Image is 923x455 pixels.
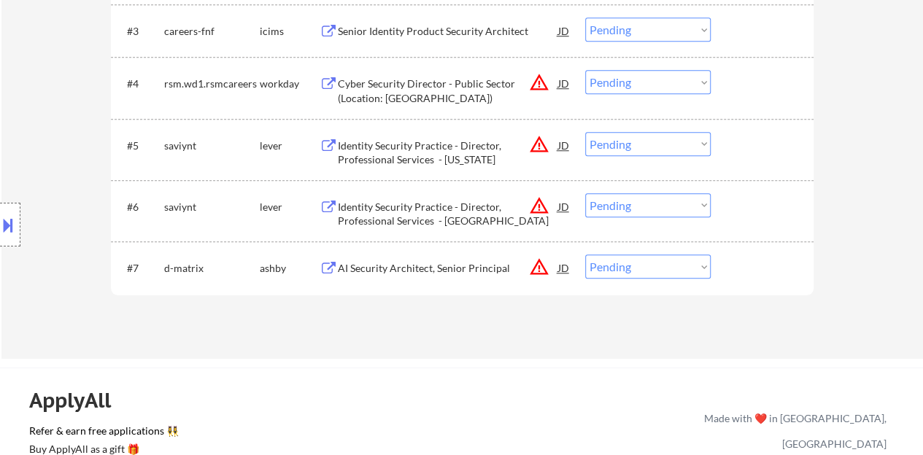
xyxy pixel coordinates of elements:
div: JD [557,254,571,281]
div: Senior Identity Product Security Architect [338,24,558,39]
button: warning_amber [529,72,549,93]
button: warning_amber [529,195,549,216]
div: #4 [127,77,152,91]
div: JD [557,17,571,44]
div: JD [557,132,571,158]
div: AI Security Architect, Senior Principal [338,261,558,276]
div: icims [260,24,320,39]
div: lever [260,200,320,214]
button: warning_amber [529,257,549,277]
div: ashby [260,261,320,276]
div: workday [260,77,320,91]
div: Identity Security Practice - Director, Professional Services - [US_STATE] [338,139,558,167]
div: ApplyAll [29,388,128,413]
div: Cyber Security Director - Public Sector (Location: [GEOGRAPHIC_DATA]) [338,77,558,105]
div: Buy ApplyAll as a gift 🎁 [29,444,175,454]
div: rsm.wd1.rsmcareers [164,77,260,91]
div: JD [557,70,571,96]
div: #3 [127,24,152,39]
button: warning_amber [529,134,549,155]
div: Identity Security Practice - Director, Professional Services - [GEOGRAPHIC_DATA] [338,200,558,228]
div: careers-fnf [164,24,260,39]
div: JD [557,193,571,219]
div: lever [260,139,320,153]
a: Refer & earn free applications 👯‍♀️ [29,426,399,441]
